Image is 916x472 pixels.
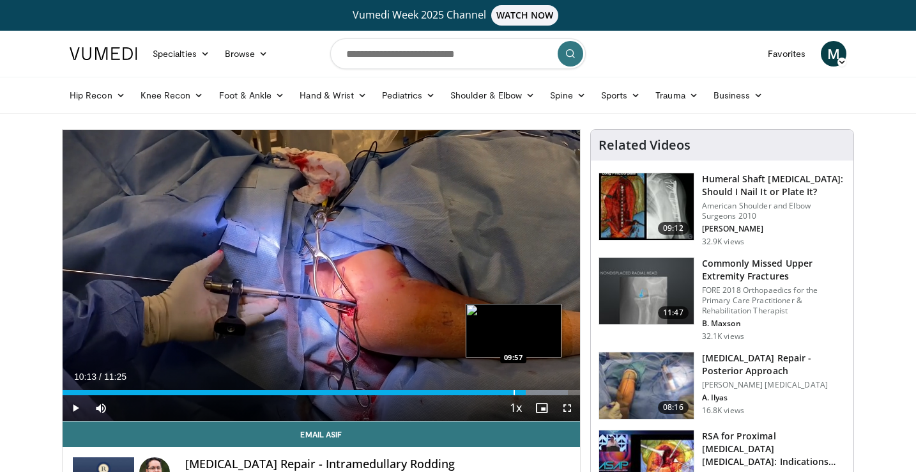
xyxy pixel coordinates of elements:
[702,430,846,468] h3: RSA for Proximal [MEDICAL_DATA] [MEDICAL_DATA]: Indications and Tips for Maximiz…
[529,395,554,421] button: Enable picture-in-picture mode
[702,237,744,247] p: 32.9K views
[211,83,293,108] a: Foot & Ankle
[702,405,744,416] p: 16.8K views
[599,258,694,324] img: b2c65235-e098-4cd2-ab0f-914df5e3e270.150x105_q85_crop-smart_upscale.jpg
[599,352,846,420] a: 08:16 [MEDICAL_DATA] Repair - Posterior Approach [PERSON_NAME] [MEDICAL_DATA] A. Ilyas 16.8K views
[702,257,846,283] h3: Commonly Missed Upper Extremity Fractures
[599,138,691,153] h4: Related Videos
[99,372,102,382] span: /
[554,395,580,421] button: Fullscreen
[63,421,580,447] a: Email Asif
[599,173,694,240] img: sot_1.png.150x105_q85_crop-smart_upscale.jpg
[63,130,580,421] video-js: Video Player
[702,380,846,390] p: [PERSON_NAME] [MEDICAL_DATA]
[658,401,689,414] span: 08:16
[374,83,443,108] a: Pediatrics
[702,201,846,221] p: American Shoulder and Elbow Surgeons 2010
[599,173,846,247] a: 09:12 Humeral Shaft [MEDICAL_DATA]: Should I Nail It or Plate It? American Shoulder and Elbow Sur...
[702,173,846,198] h3: Humeral Shaft [MEDICAL_DATA]: Should I Nail It or Plate It?
[217,41,276,67] a: Browse
[658,306,689,319] span: 11:47
[706,83,771,108] a: Business
[702,319,846,329] p: B. Maxson
[70,47,137,60] img: VuMedi Logo
[648,83,706,108] a: Trauma
[821,41,846,67] a: M
[133,83,211,108] a: Knee Recon
[62,83,133,108] a: Hip Recon
[702,352,846,377] h3: [MEDICAL_DATA] Repair - Posterior Approach
[185,457,570,471] h4: [MEDICAL_DATA] Repair - Intramedullary Rodding
[443,83,542,108] a: Shoulder & Elbow
[599,352,694,419] img: 2d9d5c8a-c6e4-4c2d-a054-0024870ca918.150x105_q85_crop-smart_upscale.jpg
[74,372,96,382] span: 10:13
[542,83,593,108] a: Spine
[593,83,648,108] a: Sports
[503,395,529,421] button: Playback Rate
[491,5,559,26] span: WATCH NOW
[63,395,88,421] button: Play
[88,395,114,421] button: Mute
[72,5,844,26] a: Vumedi Week 2025 ChannelWATCH NOW
[702,331,744,342] p: 32.1K views
[466,304,561,358] img: image.jpeg
[104,372,126,382] span: 11:25
[760,41,813,67] a: Favorites
[658,222,689,235] span: 09:12
[145,41,217,67] a: Specialties
[292,83,374,108] a: Hand & Wrist
[702,224,846,234] p: [PERSON_NAME]
[702,393,846,403] p: A. Ilyas
[599,257,846,342] a: 11:47 Commonly Missed Upper Extremity Fractures FORE 2018 Orthopaedics for the Primary Care Pract...
[702,285,846,316] p: FORE 2018 Orthopaedics for the Primary Care Practitioner & Rehabilitation Therapist
[63,390,580,395] div: Progress Bar
[330,38,586,69] input: Search topics, interventions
